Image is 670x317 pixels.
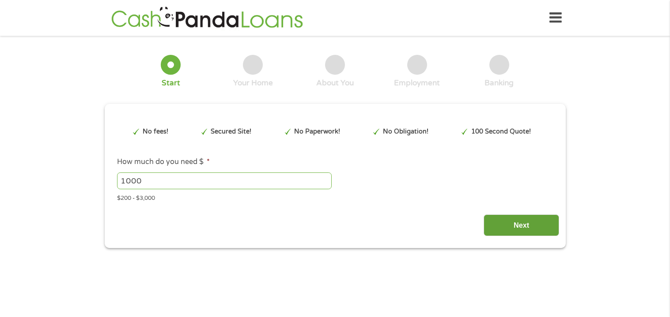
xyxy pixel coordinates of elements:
p: 100 Second Quote! [471,127,531,137]
div: Your Home [233,78,273,88]
div: $200 - $3,000 [117,191,553,203]
img: GetLoanNow Logo [109,5,306,31]
label: How much do you need $ [117,157,210,167]
input: Next [484,214,559,236]
p: No fees! [143,127,168,137]
div: Banking [485,78,514,88]
div: About You [316,78,354,88]
div: Employment [394,78,440,88]
p: Secured Site! [211,127,251,137]
div: Start [162,78,180,88]
p: No Obligation! [383,127,428,137]
p: No Paperwork! [294,127,340,137]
